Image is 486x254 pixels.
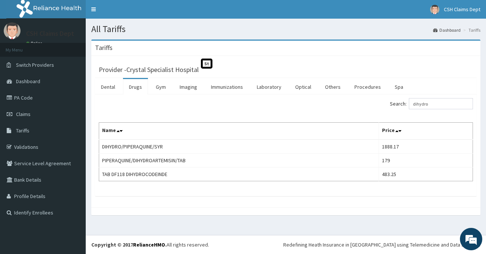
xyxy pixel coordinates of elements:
[26,30,74,37] p: CSH Claims Dept
[201,59,212,69] span: St
[99,154,379,167] td: PIPERAQUINE/DIHYDROARTEMISIN/TAB
[99,66,199,73] h3: Provider - Crystal Specialist Hospital
[16,62,54,68] span: Switch Providers
[99,139,379,154] td: DIHYDRO/PIPERAQUINE/SYR
[99,123,379,140] th: Name
[251,79,287,95] a: Laboratory
[444,6,480,13] span: CSH Claims Dept
[379,154,473,167] td: 179
[461,27,480,33] li: Tariffs
[150,79,172,95] a: Gym
[86,235,486,254] footer: All rights reserved.
[205,79,249,95] a: Immunizations
[91,241,167,248] strong: Copyright © 2017 .
[379,139,473,154] td: 1888.17
[409,98,473,109] input: Search:
[95,79,121,95] a: Dental
[389,79,409,95] a: Spa
[348,79,387,95] a: Procedures
[283,241,480,248] div: Redefining Heath Insurance in [GEOGRAPHIC_DATA] using Telemedicine and Data Science!
[390,98,473,109] label: Search:
[26,41,44,46] a: Online
[289,79,317,95] a: Optical
[379,123,473,140] th: Price
[16,127,29,134] span: Tariffs
[16,111,31,117] span: Claims
[99,167,379,181] td: TAB DF118 DIHYDROCODEINDE
[123,79,148,95] a: Drugs
[4,22,20,39] img: User Image
[433,27,461,33] a: Dashboard
[133,241,165,248] a: RelianceHMO
[319,79,347,95] a: Others
[95,44,113,51] h3: Tariffs
[379,167,473,181] td: 483.25
[91,24,480,34] h1: All Tariffs
[174,79,203,95] a: Imaging
[430,5,439,14] img: User Image
[16,78,40,85] span: Dashboard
